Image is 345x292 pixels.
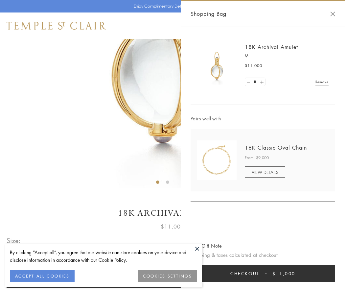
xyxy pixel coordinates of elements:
[191,115,335,122] span: Pairs well with
[10,270,75,282] button: ACCEPT ALL COOKIES
[230,270,260,277] span: Checkout
[245,78,252,86] a: Set quantity to 0
[245,43,298,51] a: 18K Archival Amulet
[315,78,329,85] a: Remove
[10,249,197,264] div: By clicking “Accept all”, you agree that our website can store cookies on your device and disclos...
[272,270,295,277] span: $11,000
[245,62,262,69] span: $11,000
[134,3,208,10] p: Enjoy Complimentary Delivery & Returns
[245,155,269,161] span: From: $9,000
[252,169,278,175] span: VIEW DETAILS
[191,265,335,282] button: Checkout $11,000
[191,251,335,259] p: Shipping & taxes calculated at checkout
[330,12,335,16] button: Close Shopping Bag
[138,270,197,282] button: COOKIES SETTINGS
[245,144,307,151] a: 18K Classic Oval Chain
[191,10,226,18] span: Shopping Bag
[191,242,222,250] button: Add Gift Note
[7,22,106,30] img: Temple St. Clair
[258,78,265,86] a: Set quantity to 2
[245,53,329,59] p: M
[245,166,285,178] a: VIEW DETAILS
[197,46,237,85] img: 18K Archival Amulet
[7,207,338,219] h1: 18K Archival Amulet
[161,222,184,231] span: $11,000
[7,235,21,246] span: Size:
[197,140,237,180] img: N88865-OV18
